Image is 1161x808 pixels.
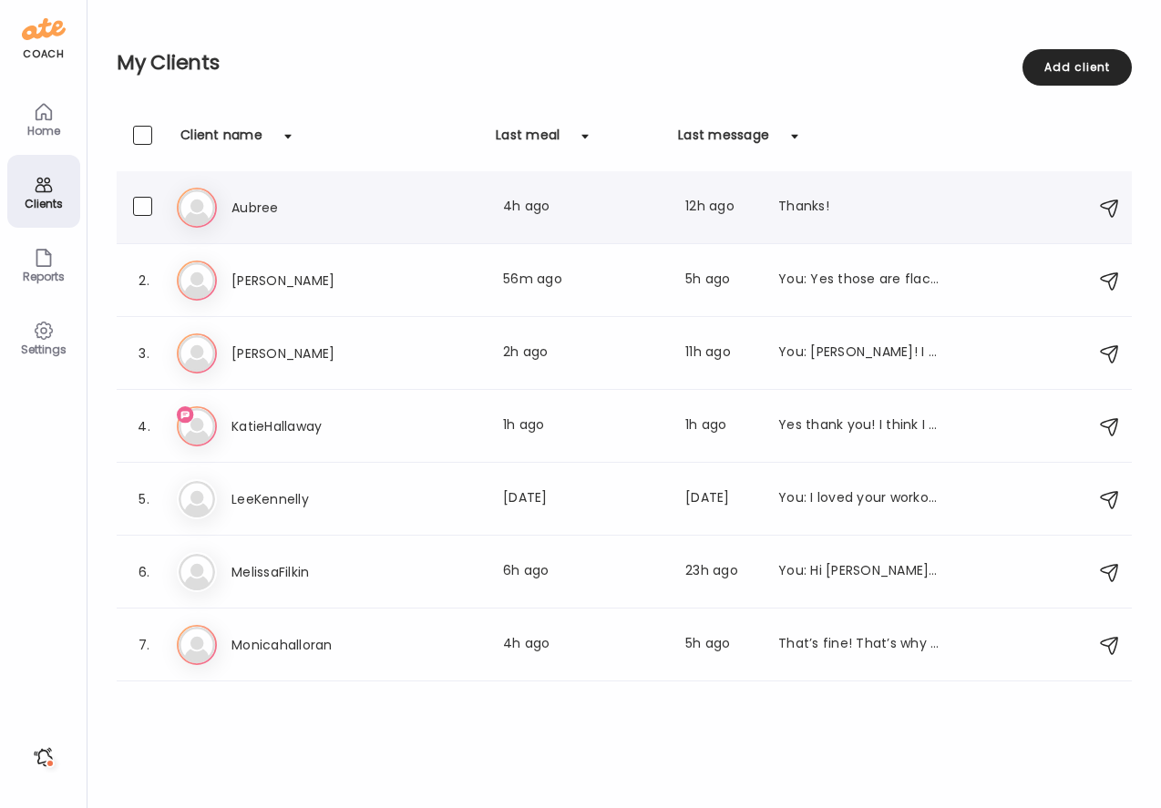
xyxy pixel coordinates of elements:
div: Add client [1022,49,1132,86]
div: 5. [133,488,155,510]
div: Reports [11,271,77,282]
div: Home [11,125,77,137]
div: Last message [678,126,769,155]
div: Client name [180,126,262,155]
div: 5h ago [685,270,756,291]
div: You: I loved your workout [DATE]! That was fantastic! [778,488,939,510]
div: 4h ago [503,634,663,656]
div: 7. [133,634,155,656]
div: 56m ago [503,270,663,291]
h3: KatieHallaway [231,415,392,437]
div: 3. [133,343,155,364]
div: Settings [11,343,77,355]
h2: My Clients [117,49,1132,77]
div: 1h ago [503,415,663,437]
div: 2. [133,270,155,291]
div: You: Yes those are flackers I think and that is a very time amount of carb. The granola ok- 1-2 t... [778,270,939,291]
h3: [PERSON_NAME] [231,270,392,291]
div: Clients [11,198,77,210]
h3: [PERSON_NAME] [231,343,392,364]
div: 6. [133,561,155,583]
h3: LeeKennelly [231,488,392,510]
div: 4h ago [503,197,663,219]
div: Yes thank you! I think I was right at 12 hours [DATE] so doable. [778,415,939,437]
h3: Monicahalloran [231,634,392,656]
div: 23h ago [685,561,756,583]
div: 12h ago [685,197,756,219]
div: [DATE] [685,488,756,510]
div: 4. [133,415,155,437]
div: Last meal [496,126,560,155]
img: ate [22,15,66,44]
div: You: [PERSON_NAME]! I love all your logging!!! A+++! It’s so helpful to see and be able to go bac... [778,343,939,364]
div: Thanks! [778,197,939,219]
div: 5h ago [685,634,756,656]
h3: MelissaFilkin [231,561,392,583]
div: 2h ago [503,343,663,364]
div: 1h ago [685,415,756,437]
div: 11h ago [685,343,756,364]
div: You: Hi [PERSON_NAME] - If you are interested in checking it, the recording of this morning's wor... [778,561,939,583]
div: That’s fine! That’s why I was checking. I can also just make my own. [778,634,939,656]
div: [DATE] [503,488,663,510]
div: coach [23,46,64,62]
h3: Aubree [231,197,392,219]
div: 6h ago [503,561,663,583]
